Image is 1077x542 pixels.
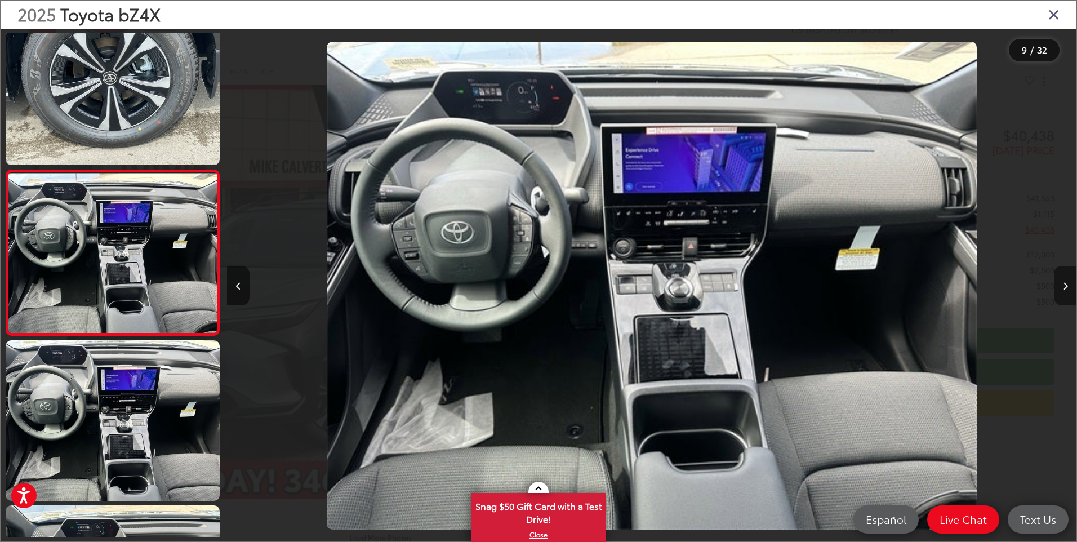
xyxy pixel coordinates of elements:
i: Close gallery [1048,7,1060,21]
a: Text Us [1008,505,1069,534]
span: Snag $50 Gift Card with a Test Drive! [472,494,605,528]
span: / [1029,46,1035,54]
span: Live Chat [934,512,993,526]
div: 2025 Toyota bZ4X XLE 8 [227,42,1076,530]
button: Previous image [227,266,250,305]
span: 2025 [17,2,56,26]
img: 2025 Toyota bZ4X XLE [3,339,222,503]
a: Español [853,505,919,534]
span: Toyota bZ4X [60,2,161,26]
img: 2025 Toyota bZ4X XLE [3,3,222,167]
span: Text Us [1014,512,1062,526]
a: Live Chat [927,505,999,534]
img: 2025 Toyota bZ4X XLE [6,173,219,332]
span: 32 [1037,43,1047,56]
span: 9 [1022,43,1027,56]
img: 2025 Toyota bZ4X XLE [327,42,977,530]
button: Next image [1054,266,1076,305]
span: Español [860,512,912,526]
